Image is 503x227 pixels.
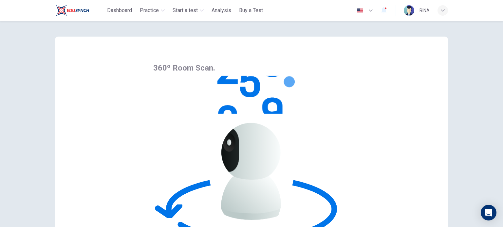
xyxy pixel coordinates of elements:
[239,7,263,14] span: Buy a Test
[173,7,198,14] span: Start a test
[170,5,206,16] button: Start a test
[107,7,132,14] span: Dashboard
[404,5,414,16] img: Profile picture
[481,205,496,220] div: Open Intercom Messenger
[419,7,430,14] div: RINA
[55,4,89,17] img: ELTC logo
[104,5,135,16] button: Dashboard
[236,5,266,16] button: Buy a Test
[209,5,234,16] button: Analysis
[140,7,159,14] span: Practice
[212,7,231,14] span: Analysis
[137,5,167,16] button: Practice
[153,63,215,73] span: 360º Room Scan.
[55,4,104,17] a: ELTC logo
[356,8,364,13] img: en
